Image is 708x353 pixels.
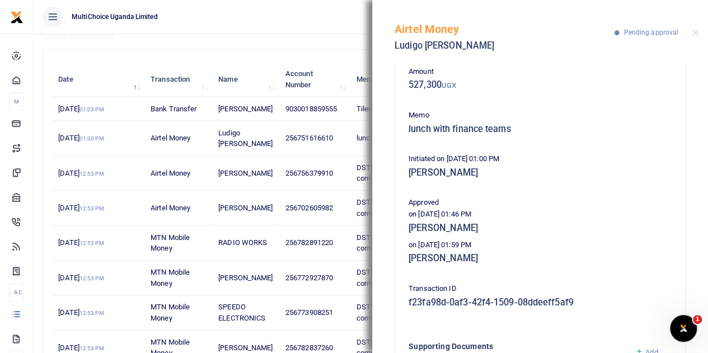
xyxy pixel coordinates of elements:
[67,12,162,22] span: MultiChoice Uganda Limited
[409,153,672,165] p: Initiated on [DATE] 01:00 PM
[692,29,699,36] button: Close
[357,163,439,183] span: DSTV subs and activation commissions [DATE]
[285,204,333,212] span: 256702605982
[218,105,273,113] span: [PERSON_NAME]
[395,22,615,36] h5: Airtel Money
[357,198,439,218] span: DSTV subs and activation commissions [DATE]
[350,62,450,97] th: Memo: activate to sort column ascending
[10,11,24,24] img: logo-small
[151,204,190,212] span: Airtel Money
[58,238,104,247] span: [DATE]
[409,66,672,78] p: Amount
[357,233,439,253] span: DSTV subs and activation commissions [DATE]
[151,268,190,288] span: MTN Mobile Money
[409,239,672,251] p: on [DATE] 01:59 PM
[409,110,672,121] p: Memo
[151,134,190,142] span: Airtel Money
[357,105,425,113] span: Tilenga site handover
[151,303,190,322] span: MTN Mobile Money
[285,274,333,282] span: 256772927870
[218,274,273,282] span: [PERSON_NAME]
[58,134,104,142] span: [DATE]
[9,283,24,302] li: Ac
[218,129,273,148] span: Ludigo [PERSON_NAME]
[58,204,104,212] span: [DATE]
[79,310,104,316] small: 12:53 PM
[58,105,104,113] span: [DATE]
[79,135,104,142] small: 01:00 PM
[409,253,672,264] h5: [PERSON_NAME]
[409,79,672,91] h5: 527,300
[218,204,273,212] span: [PERSON_NAME]
[212,62,279,97] th: Name: activate to sort column ascending
[218,238,267,247] span: RADIO WORKS
[357,268,439,288] span: DSTV subs and activation commissions [DATE]
[409,283,672,295] p: Transaction ID
[79,345,104,351] small: 12:53 PM
[58,274,104,282] span: [DATE]
[144,62,212,97] th: Transaction: activate to sort column ascending
[279,62,350,97] th: Account Number: activate to sort column ascending
[79,106,104,112] small: 01:03 PM
[409,340,626,352] h4: Supporting Documents
[285,169,333,177] span: 256756379910
[58,343,104,352] span: [DATE]
[218,169,273,177] span: [PERSON_NAME]
[409,297,672,308] h5: f23fa98d-0af3-42f4-1509-08ddeeff5af9
[357,303,439,322] span: DSTV subs and activation commissions [DATE]
[79,171,104,177] small: 12:53 PM
[623,29,678,36] span: Pending approval
[79,275,104,281] small: 12:53 PM
[670,315,697,342] iframe: Intercom live chat
[409,124,672,135] h5: lunch with finance teams
[151,233,190,253] span: MTN Mobile Money
[151,169,190,177] span: Airtel Money
[285,134,333,142] span: 256751616610
[409,209,672,220] p: on [DATE] 01:46 PM
[395,40,615,51] h5: Ludigo [PERSON_NAME]
[357,134,438,142] span: lunch with finance teams
[58,169,104,177] span: [DATE]
[79,240,104,246] small: 12:53 PM
[52,62,144,97] th: Date: activate to sort column descending
[442,81,456,90] small: UGX
[409,167,672,178] h5: [PERSON_NAME]
[285,238,333,247] span: 256782891220
[9,92,24,111] li: M
[285,308,333,317] span: 256773908251
[10,12,24,21] a: logo-small logo-large logo-large
[151,105,196,113] span: Bank Transfer
[693,315,702,324] span: 1
[218,303,265,322] span: SPEEDO ELECTRONICS
[409,223,672,234] h5: [PERSON_NAME]
[285,105,337,113] span: 9030018859555
[409,197,672,209] p: Approved
[58,308,104,317] span: [DATE]
[218,343,273,352] span: [PERSON_NAME]
[79,205,104,211] small: 12:53 PM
